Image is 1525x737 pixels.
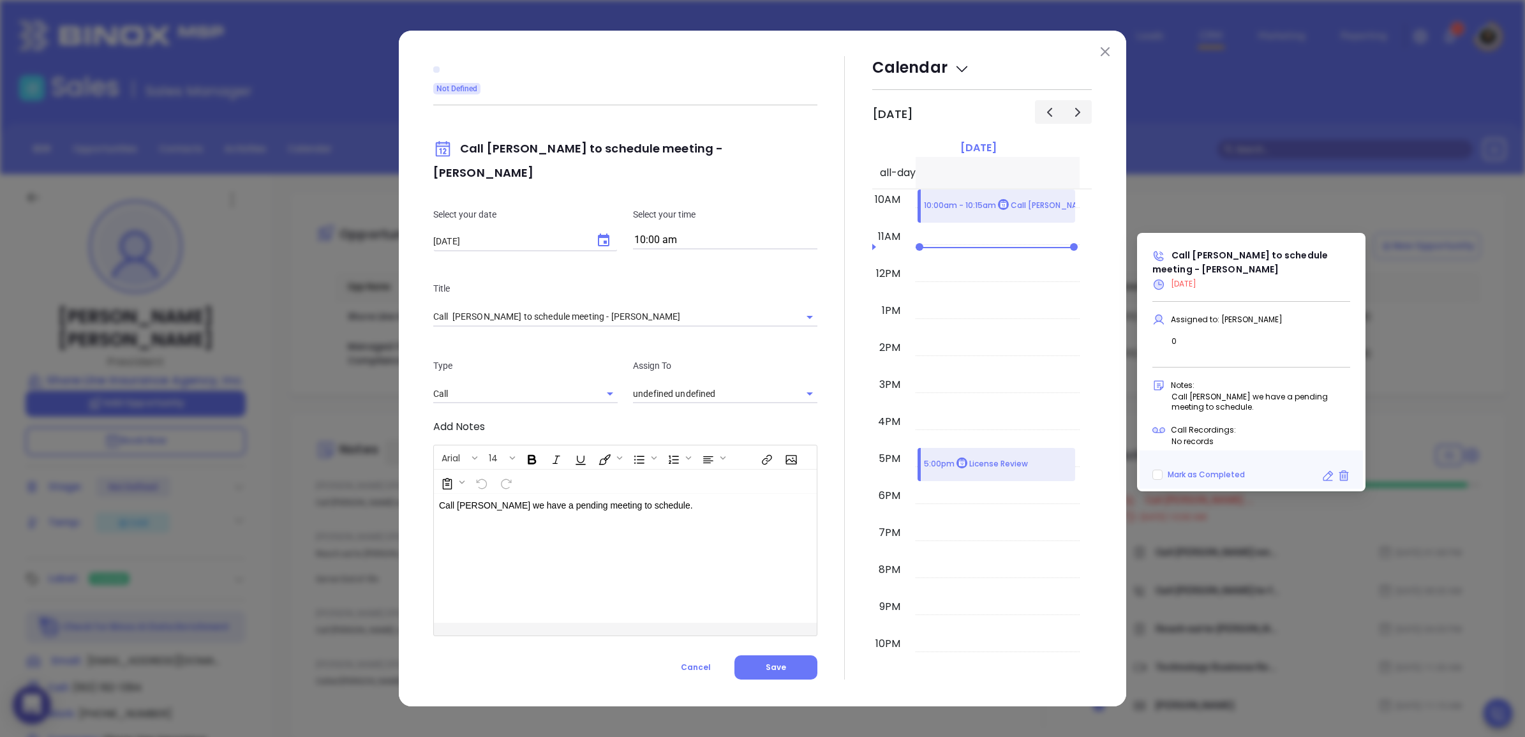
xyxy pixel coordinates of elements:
[1171,314,1283,325] span: Assigned to: [PERSON_NAME]
[734,655,817,680] button: Save
[633,359,817,373] p: Assign To
[544,447,567,468] span: Italic
[433,235,586,248] input: MM/DD/YYYY
[591,228,616,253] button: Choose date, selected date is Aug 19, 2025
[872,107,913,121] h2: [DATE]
[872,192,903,207] div: 10am
[661,447,694,468] span: Insert Ordered List
[1171,424,1236,435] span: Call Recordings:
[482,452,504,461] span: 14
[627,447,660,468] span: Insert Unordered List
[435,471,468,493] span: Surveys
[592,447,625,468] span: Fill color or set the text color
[1172,436,1350,447] p: No records
[657,655,734,680] button: Cancel
[766,662,786,673] span: Save
[435,447,470,468] button: Arial
[879,303,903,318] div: 1pm
[876,673,903,689] div: 11pm
[601,385,619,403] button: Open
[435,447,480,468] span: Font family
[436,82,477,96] span: Not Defined
[876,451,903,466] div: 5pm
[469,471,492,493] span: Undo
[872,57,970,78] span: Calendar
[439,499,785,512] p: Call [PERSON_NAME] we have a pending meeting to schedule.
[482,447,518,468] span: Font size
[1171,380,1194,391] span: Notes:
[696,447,729,468] span: Align
[433,207,618,221] p: Select your date
[877,165,916,181] span: all-day
[924,458,1028,471] p: 5:00pm License Review
[493,471,516,493] span: Redo
[482,447,507,468] button: 14
[433,419,817,435] p: Add Notes
[876,525,903,540] div: 7pm
[778,447,801,468] span: Insert Image
[801,385,819,403] button: Open
[568,447,591,468] span: Underline
[1063,100,1092,124] button: Next day
[681,662,711,673] span: Cancel
[876,562,903,577] div: 8pm
[874,266,903,281] div: 12pm
[958,139,999,157] a: [DATE]
[754,447,777,468] span: Insert link
[633,207,817,221] p: Select your time
[877,377,903,392] div: 3pm
[433,140,723,181] span: Call [PERSON_NAME] to schedule meeting - [PERSON_NAME]
[433,281,817,295] p: Title
[801,308,819,326] button: Open
[875,229,903,244] div: 11am
[435,452,466,461] span: Arial
[519,447,542,468] span: Bold
[873,636,903,651] div: 10pm
[877,340,903,355] div: 2pm
[877,599,903,614] div: 9pm
[1101,47,1110,56] img: close modal
[1172,392,1350,412] p: Call [PERSON_NAME] we have a pending meeting to schedule.
[875,414,903,429] div: 4pm
[1152,249,1328,276] span: Call [PERSON_NAME] to schedule meeting - [PERSON_NAME]
[1035,100,1064,124] button: Previous day
[1171,278,1196,289] span: [DATE]
[876,488,903,503] div: 6pm
[1168,469,1245,480] span: Mark as Completed
[1172,336,1350,346] p: 0
[924,199,1248,212] p: 10:00am - 10:15am Call [PERSON_NAME] to schedule meeting - [PERSON_NAME]
[433,359,618,373] p: Type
